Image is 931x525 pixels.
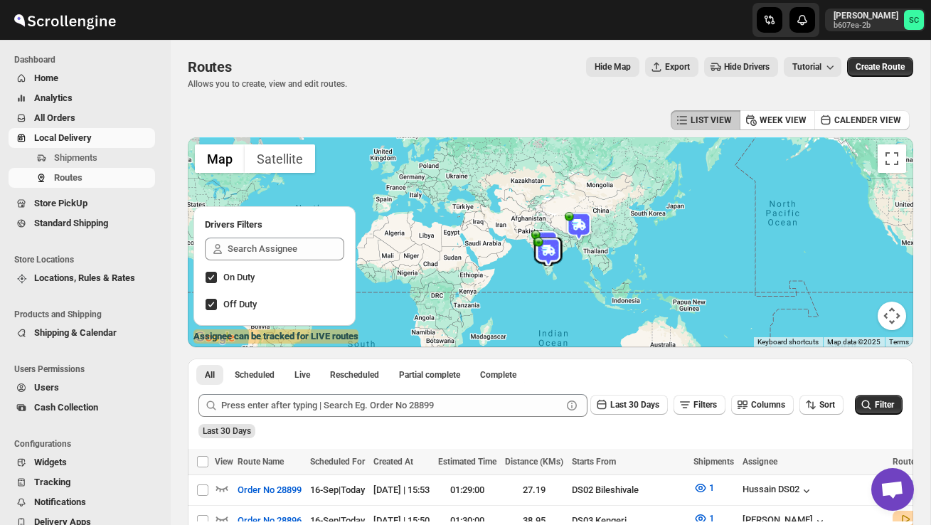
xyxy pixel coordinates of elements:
div: Open chat [871,468,914,511]
p: b607ea-2b [834,21,898,30]
input: Press enter after typing | Search Eg. Order No 28899 [221,394,562,417]
button: Columns [731,395,794,415]
span: Home [34,73,58,83]
span: Locations, Rules & Rates [34,272,135,283]
h2: Drivers Filters [205,218,344,232]
span: Shipments [693,457,734,467]
span: Dashboard [14,54,161,65]
span: Standard Shipping [34,218,108,228]
span: Users [34,382,59,393]
span: Tutorial [792,62,821,73]
button: Home [9,68,155,88]
span: Order No 28899 [238,483,302,497]
span: Starts From [572,457,616,467]
span: Routes [54,172,83,183]
button: Routes [9,168,155,188]
button: Show street map [195,144,245,173]
span: On Duty [223,272,255,282]
button: Create Route [847,57,913,77]
button: All Orders [9,108,155,128]
button: Map camera controls [878,302,906,330]
span: Last 30 Days [203,426,251,436]
span: Export [665,61,690,73]
text: SC [909,16,919,25]
div: DS02 Bileshivale [572,483,685,497]
span: Rescheduled [330,369,379,381]
span: Off Duty [223,299,257,309]
span: Scheduled [235,369,275,381]
span: Cash Collection [34,402,98,413]
button: Hussain DS02 [743,484,814,498]
img: ScrollEngine [11,2,118,38]
span: Local Delivery [34,132,92,143]
span: Assignee [743,457,777,467]
button: All routes [196,365,223,385]
button: Tracking [9,472,155,492]
button: Tutorial [784,57,841,77]
button: Filters [674,395,725,415]
span: LIST VIEW [691,115,732,126]
span: Users Permissions [14,364,161,375]
button: Locations, Rules & Rates [9,268,155,288]
div: 01:29:00 [438,483,496,497]
span: 16-Sep | Today [310,484,365,495]
span: Hide Drivers [724,61,770,73]
span: Shipments [54,152,97,163]
span: Live [294,369,310,381]
button: Widgets [9,452,155,472]
button: Shipments [9,148,155,168]
span: Created At [373,457,413,467]
button: CALENDER VIEW [814,110,910,130]
a: Open this area in Google Maps (opens a new window) [191,329,238,347]
button: Users [9,378,155,398]
span: All [205,369,215,381]
span: Scheduled For [310,457,365,467]
img: Google [191,329,238,347]
button: WEEK VIEW [740,110,815,130]
p: [PERSON_NAME] [834,10,898,21]
span: WEEK VIEW [760,115,807,126]
label: Assignee can be tracked for LIVE routes [193,329,358,344]
input: Search Assignee [228,238,344,260]
button: 1 [685,477,723,499]
button: Sort [799,395,844,415]
span: Analytics [34,92,73,103]
span: Sort [819,400,835,410]
span: Partial complete [399,369,460,381]
span: Map data ©2025 [827,338,881,346]
button: Notifications [9,492,155,512]
span: Complete [480,369,516,381]
button: Keyboard shortcuts [757,337,819,347]
span: Columns [751,400,785,410]
a: Terms (opens in new tab) [889,338,909,346]
button: Toggle fullscreen view [878,144,906,173]
span: Estimated Time [438,457,496,467]
button: Filter [855,395,903,415]
span: Filters [693,400,717,410]
span: Products and Shipping [14,309,161,320]
button: User menu [825,9,925,31]
span: All Orders [34,112,75,123]
button: LIST VIEW [671,110,740,130]
button: Cash Collection [9,398,155,418]
span: Route Name [238,457,284,467]
span: View [215,457,233,467]
button: Analytics [9,88,155,108]
span: Last 30 Days [610,400,659,410]
span: Store PickUp [34,198,87,208]
button: Hide Drivers [704,57,778,77]
button: Order No 28899 [229,479,310,502]
span: 1 [709,513,714,524]
span: Create Route [856,61,905,73]
button: Export [645,57,698,77]
span: Hide Map [595,61,631,73]
span: Configurations [14,438,161,450]
span: Shipping & Calendar [34,327,117,338]
button: Shipping & Calendar [9,323,155,343]
button: Map action label [586,57,639,77]
button: Show satellite imagery [245,144,315,173]
span: Sanjay chetri [904,10,924,30]
button: Last 30 Days [590,395,668,415]
span: Routes [188,58,232,75]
